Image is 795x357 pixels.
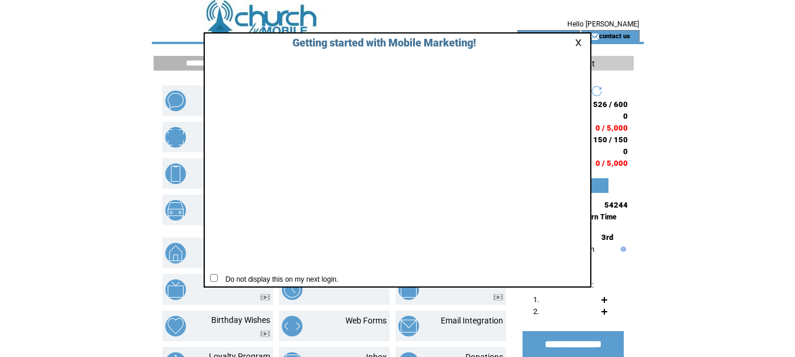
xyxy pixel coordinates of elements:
img: video.png [260,294,270,301]
span: 0 / 5,000 [596,124,628,132]
a: Birthday Wishes [211,315,270,325]
img: video.png [260,331,270,337]
a: Email Integration [441,316,503,325]
img: video.png [493,294,503,301]
span: Hello [PERSON_NAME] [567,20,639,28]
img: help.gif [618,246,626,252]
span: 0 [623,112,628,121]
img: birthday-wishes.png [165,316,186,336]
span: 2. [533,307,539,316]
span: 0 / 5,000 [596,159,628,168]
img: text-to-win.png [398,279,419,300]
span: 0 [623,147,628,156]
img: mobile-coupons.png [165,127,186,148]
a: contact us [599,32,630,39]
img: vehicle-listing.png [165,200,186,221]
img: text-to-screen.png [165,279,186,300]
span: Getting started with Mobile Marketing! [281,36,476,49]
img: scheduled-tasks.png [282,279,302,300]
span: Do not display this on my next login. [219,275,338,283]
img: contact_us_icon.gif [590,32,599,41]
img: web-forms.png [282,316,302,336]
span: 1. [533,295,539,304]
img: property-listing.png [165,243,186,263]
img: email-integration.png [398,316,419,336]
img: text-blast.png [165,91,186,111]
span: 3rd [601,233,613,242]
span: 150 / 150 [593,135,628,144]
img: mobile-websites.png [165,164,186,184]
span: Eastern Time [574,213,617,221]
a: Web Forms [345,316,387,325]
span: 54244 [604,201,628,209]
img: account_icon.gif [535,32,544,41]
span: 526 / 600 [593,100,628,109]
